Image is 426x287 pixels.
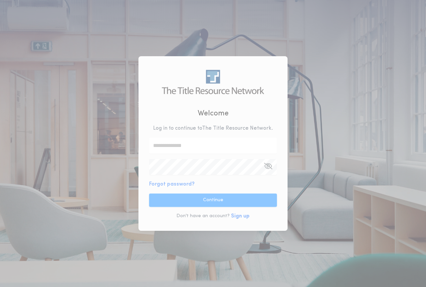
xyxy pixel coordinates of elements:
p: Log in to continue to The Title Resource Network . [153,124,273,132]
h2: Welcome [198,108,229,119]
img: logo [162,70,264,94]
button: Continue [149,194,277,207]
button: Forgot password? [149,180,195,188]
button: Sign up [231,212,250,220]
p: Don't have an account? [176,213,230,219]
